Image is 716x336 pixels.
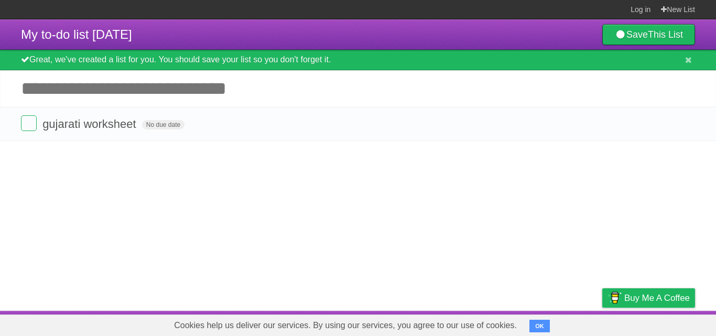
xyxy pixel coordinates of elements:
span: My to-do list [DATE] [21,27,132,41]
a: SaveThis List [602,24,695,45]
a: Privacy [589,313,616,333]
a: Buy me a coffee [602,288,695,308]
button: OK [529,320,550,332]
a: Suggest a feature [629,313,695,333]
span: gujarati worksheet [42,117,139,131]
b: This List [648,29,683,40]
label: Done [21,115,37,131]
img: Buy me a coffee [607,289,622,307]
span: No due date [142,120,185,129]
a: About [463,313,485,333]
span: Buy me a coffee [624,289,690,307]
a: Terms [553,313,576,333]
a: Developers [497,313,540,333]
span: Cookies help us deliver our services. By using our services, you agree to our use of cookies. [164,315,527,336]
